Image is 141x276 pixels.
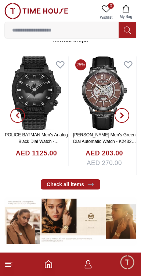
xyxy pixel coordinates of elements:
h4: AED 1125.00 [16,148,57,158]
span: 25% [75,59,86,70]
span: 0 [108,3,114,9]
a: Home [44,260,53,269]
span: Home [27,266,42,272]
a: POLICE BATMAN Men's Analog Black Dial Watch - PEWGD0022601 [5,132,68,151]
div: Conversation [70,250,140,275]
em: Minimize [123,4,137,18]
div: Chat Widget [119,254,135,271]
span: My Bag [117,14,135,19]
a: [PERSON_NAME] Men's Green Dial Automatic Watch - K24323-BLBH [73,132,136,151]
div: Home [1,250,68,275]
img: ... [4,197,137,246]
button: My Bag [115,3,137,22]
span: Conversation [88,266,122,272]
h4: AED 203.00 [86,148,123,158]
span: Wishlist [97,15,115,20]
span: AED 270.00 [87,158,122,168]
img: ... [4,3,68,19]
img: POLICE BATMAN Men's Analog Black Dial Watch - PEWGD0022601 [4,56,68,130]
a: 0Wishlist [97,3,115,22]
img: Kenneth Scott Men's Green Dial Automatic Watch - K24323-BLBH [72,56,136,130]
a: Check all items [41,179,100,189]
